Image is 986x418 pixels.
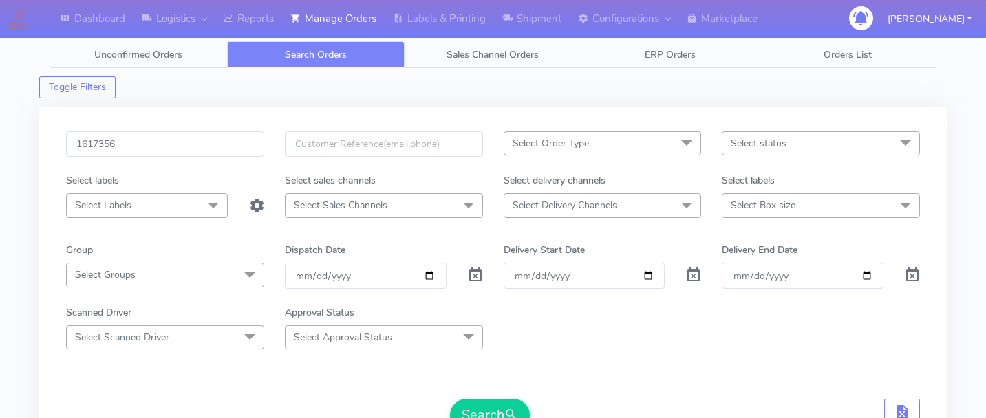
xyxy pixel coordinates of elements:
label: Approval Status [285,305,354,320]
button: [PERSON_NAME] [877,5,982,33]
ul: Tabs [50,41,936,68]
span: Select Approval Status [294,331,392,344]
label: Scanned Driver [66,305,131,320]
span: Sales Channel Orders [447,48,539,61]
span: Select Order Type [513,137,589,150]
input: Customer Reference(email,phone) [285,131,483,157]
label: Delivery End Date [722,243,797,257]
button: Toggle Filters [39,76,116,98]
label: Select labels [722,173,775,188]
span: Orders List [824,48,872,61]
span: Unconfirmed Orders [94,48,182,61]
span: Search Orders [285,48,347,61]
span: Select status [731,137,786,150]
span: Select Box size [731,199,795,212]
label: Delivery Start Date [504,243,585,257]
label: Select sales channels [285,173,376,188]
label: Select delivery channels [504,173,605,188]
label: Select labels [66,173,119,188]
span: Select Groups [75,268,136,281]
span: Select Scanned Driver [75,331,169,344]
span: Select Labels [75,199,131,212]
span: Select Sales Channels [294,199,387,212]
span: Select Delivery Channels [513,199,617,212]
label: Group [66,243,93,257]
label: Dispatch Date [285,243,345,257]
input: Order Id [66,131,264,157]
span: ERP Orders [645,48,696,61]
